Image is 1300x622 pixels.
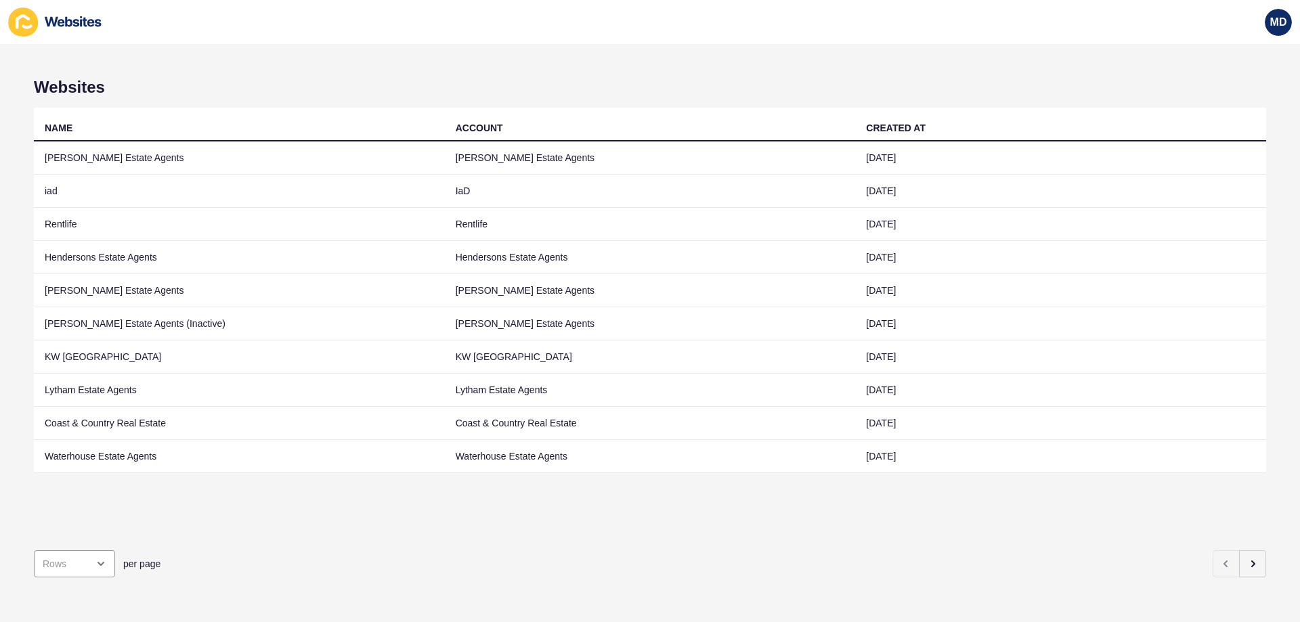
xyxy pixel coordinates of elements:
td: Rentlife [34,208,445,241]
div: open menu [34,550,115,577]
td: Coast & Country Real Estate [445,407,856,440]
td: Hendersons Estate Agents [34,241,445,274]
span: per page [123,557,160,571]
td: [DATE] [855,141,1266,175]
td: Coast & Country Real Estate [34,407,445,440]
td: IaD [445,175,856,208]
td: Waterhouse Estate Agents [34,440,445,473]
div: NAME [45,121,72,135]
div: ACCOUNT [456,121,503,135]
td: Rentlife [445,208,856,241]
td: [DATE] [855,374,1266,407]
td: [DATE] [855,208,1266,241]
td: iad [34,175,445,208]
div: CREATED AT [866,121,926,135]
td: Lytham Estate Agents [445,374,856,407]
td: [PERSON_NAME] Estate Agents [34,274,445,307]
td: [DATE] [855,274,1266,307]
td: KW [GEOGRAPHIC_DATA] [445,340,856,374]
td: [DATE] [855,241,1266,274]
td: [PERSON_NAME] Estate Agents (Inactive) [34,307,445,340]
td: Hendersons Estate Agents [445,241,856,274]
td: [PERSON_NAME] Estate Agents [445,274,856,307]
td: [DATE] [855,440,1266,473]
td: [DATE] [855,340,1266,374]
td: Lytham Estate Agents [34,374,445,407]
td: Waterhouse Estate Agents [445,440,856,473]
span: MD [1270,16,1287,29]
td: [PERSON_NAME] Estate Agents [34,141,445,175]
td: KW [GEOGRAPHIC_DATA] [34,340,445,374]
td: [DATE] [855,407,1266,440]
h1: Websites [34,78,1266,97]
td: [PERSON_NAME] Estate Agents [445,307,856,340]
td: [DATE] [855,175,1266,208]
td: [PERSON_NAME] Estate Agents [445,141,856,175]
td: [DATE] [855,307,1266,340]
